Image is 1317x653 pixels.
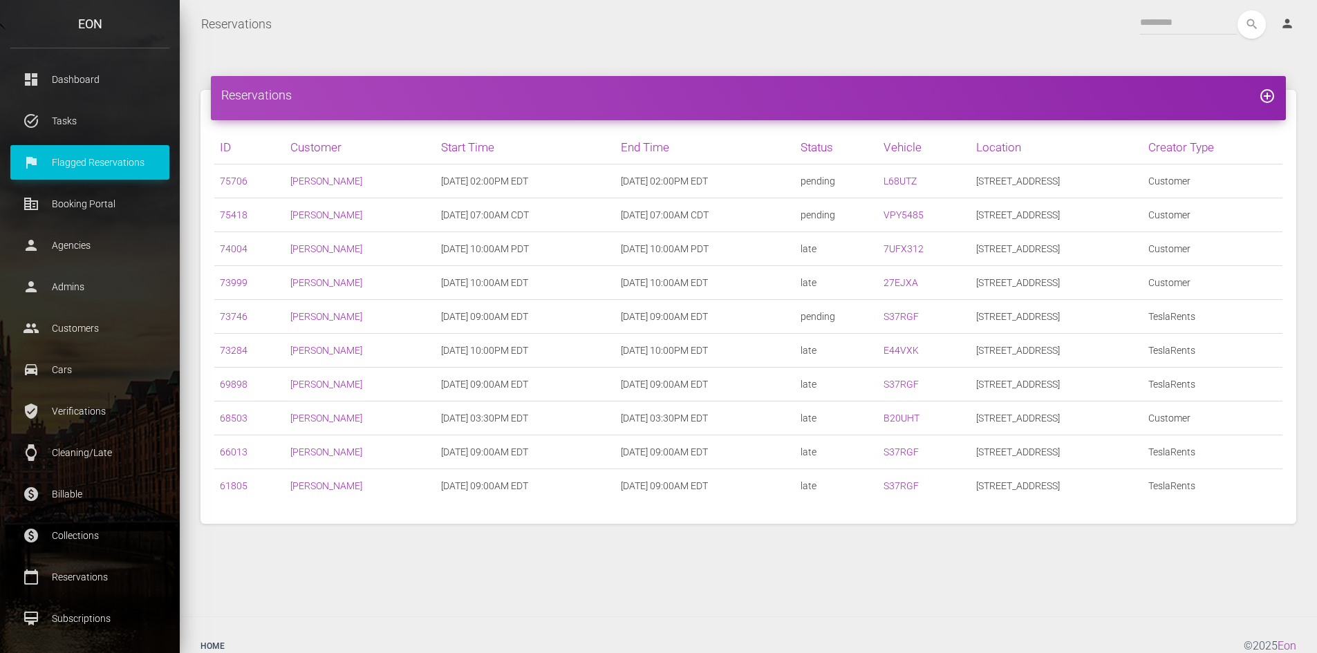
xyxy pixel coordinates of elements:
p: Billable [21,484,159,504]
a: corporate_fare Booking Portal [10,187,169,221]
td: [DATE] 02:00PM EDT [615,164,795,198]
a: Eon [1278,639,1296,652]
button: search [1237,10,1266,39]
td: [DATE] 10:00PM EDT [615,334,795,368]
a: [PERSON_NAME] [290,379,362,390]
td: pending [795,164,878,198]
a: flag Flagged Reservations [10,145,169,180]
td: [DATE] 07:00AM CDT [436,198,615,232]
td: [DATE] 03:30PM EDT [436,401,615,435]
a: [PERSON_NAME] [290,345,362,356]
p: Customers [21,318,159,339]
td: late [795,435,878,469]
a: 73284 [220,345,247,356]
a: S37RGF [884,480,919,491]
td: [DATE] 10:00AM PDT [615,232,795,266]
a: B20UHT [884,413,919,424]
td: late [795,368,878,401]
td: Customer [1143,232,1282,266]
td: [DATE] 09:00AM EDT [436,435,615,469]
a: calendar_today Reservations [10,560,169,594]
a: 73999 [220,277,247,288]
td: [STREET_ADDRESS] [971,401,1143,435]
td: [STREET_ADDRESS] [971,232,1143,266]
td: pending [795,198,878,232]
td: Customer [1143,401,1282,435]
a: S37RGF [884,311,919,322]
a: [PERSON_NAME] [290,243,362,254]
td: [STREET_ADDRESS] [971,198,1143,232]
p: Admins [21,276,159,297]
td: [STREET_ADDRESS] [971,469,1143,503]
td: late [795,266,878,300]
td: late [795,334,878,368]
a: task_alt Tasks [10,104,169,138]
td: [DATE] 10:00AM PDT [436,232,615,266]
th: End Time [615,131,795,164]
p: Flagged Reservations [21,152,159,173]
td: Customer [1143,164,1282,198]
a: person Agencies [10,228,169,263]
th: Status [795,131,878,164]
a: card_membership Subscriptions [10,601,169,636]
a: person [1270,10,1307,38]
a: add_circle_outline [1259,88,1276,102]
p: Subscriptions [21,608,159,629]
p: Booking Portal [21,193,159,214]
td: late [795,401,878,435]
a: 61805 [220,480,247,491]
p: Collections [21,525,159,546]
td: [DATE] 09:00AM EDT [615,435,795,469]
a: S37RGF [884,446,919,457]
p: Agencies [21,235,159,256]
td: TeslaRents [1143,334,1282,368]
a: person Admins [10,269,169,304]
th: Vehicle [878,131,971,164]
td: late [795,232,878,266]
a: 7UFX312 [884,243,924,254]
a: Reservations [201,7,272,41]
a: [PERSON_NAME] [290,311,362,322]
td: [STREET_ADDRESS] [971,334,1143,368]
a: 73746 [220,311,247,322]
td: pending [795,300,878,334]
a: drive_eta Cars [10,352,169,387]
td: [DATE] 10:00AM EDT [615,266,795,300]
a: [PERSON_NAME] [290,209,362,220]
td: Customer [1143,198,1282,232]
a: [PERSON_NAME] [290,176,362,187]
td: TeslaRents [1143,368,1282,401]
p: Dashboard [21,69,159,90]
p: Tasks [21,111,159,131]
p: Verifications [21,401,159,422]
h4: Reservations [221,86,1276,104]
th: Creator Type [1143,131,1282,164]
a: 74004 [220,243,247,254]
td: [STREET_ADDRESS] [971,435,1143,469]
a: paid Billable [10,477,169,511]
a: verified_user Verifications [10,394,169,428]
td: [DATE] 09:00AM EDT [615,368,795,401]
td: [STREET_ADDRESS] [971,266,1143,300]
p: Cleaning/Late [21,442,159,463]
a: 75706 [220,176,247,187]
a: [PERSON_NAME] [290,446,362,457]
a: 69898 [220,379,247,390]
td: TeslaRents [1143,300,1282,334]
td: [DATE] 10:00AM EDT [436,266,615,300]
td: [DATE] 09:00AM EDT [436,368,615,401]
a: watch Cleaning/Late [10,435,169,470]
td: [DATE] 09:00AM EDT [436,469,615,503]
a: dashboard Dashboard [10,62,169,97]
td: [STREET_ADDRESS] [971,368,1143,401]
a: paid Collections [10,518,169,553]
a: 66013 [220,446,247,457]
a: VPY5485 [884,209,924,220]
td: Customer [1143,266,1282,300]
td: [DATE] 09:00AM EDT [615,469,795,503]
a: 68503 [220,413,247,424]
td: late [795,469,878,503]
th: Customer [285,131,436,164]
td: [DATE] 02:00PM EDT [436,164,615,198]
